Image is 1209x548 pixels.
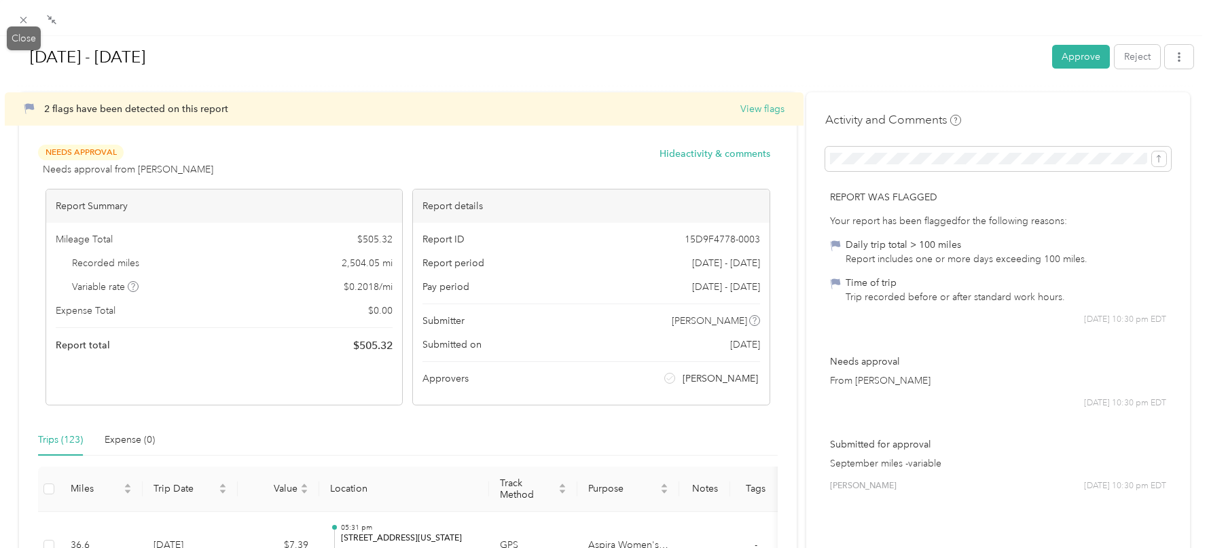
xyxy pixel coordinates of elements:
span: [PERSON_NAME] [672,314,747,328]
span: [DATE] 10:30 pm EDT [1084,314,1166,326]
span: Submitted on [422,337,482,352]
span: 2,504.05 mi [342,256,393,270]
span: [PERSON_NAME] [683,371,758,386]
th: Notes [679,467,730,512]
h4: Activity and Comments [825,111,961,128]
span: caret-down [124,488,132,496]
span: caret-down [558,488,566,496]
span: Trip Date [154,483,216,494]
span: caret-down [219,488,227,496]
div: Your report has been flagged for the following reasons: [830,214,1166,228]
span: [DATE] [730,337,760,352]
span: Mileage Total [56,232,113,246]
p: [STREET_ADDRESS][US_STATE] [341,532,478,545]
span: caret-up [300,481,308,490]
span: Report total [56,338,110,352]
p: September miles -variable [830,456,1166,471]
div: Report details [413,189,770,223]
span: [DATE] - [DATE] [692,256,760,270]
div: Time of trip [846,276,1065,290]
p: Submitted for approval [830,437,1166,452]
span: Submitter [422,314,465,328]
span: [DATE] 10:30 pm EDT [1084,397,1166,409]
th: Value [238,467,319,512]
span: $ 505.32 [353,337,393,354]
span: Pay period [422,280,469,294]
div: Report Summary [46,189,403,223]
span: Report ID [422,232,465,246]
button: Reject [1115,45,1160,69]
span: caret-up [124,481,132,490]
div: Close [7,26,41,50]
span: Track Method [500,477,556,500]
th: Location [319,467,489,512]
span: Needs Approval [38,145,124,160]
span: caret-down [660,488,668,496]
span: caret-down [300,488,308,496]
span: $ 0.00 [368,304,393,318]
span: Recorded miles [72,256,139,270]
div: Trip recorded before or after standard work hours. [846,290,1065,304]
th: Purpose [577,467,679,512]
button: View flags [740,102,784,116]
span: Miles [71,483,121,494]
div: Trips (123) [38,433,83,447]
th: Miles [60,467,143,512]
h1: Sep 1 - 30, 2025 [16,41,1043,73]
p: From [PERSON_NAME] [830,373,1166,388]
button: Approve [1052,45,1110,69]
span: Expense Total [56,304,115,318]
span: Needs approval from [PERSON_NAME] [43,162,213,177]
span: 15D9F4778-0003 [685,232,760,246]
span: [DATE] 10:30 pm EDT [1084,480,1166,492]
th: Tags [730,467,781,512]
iframe: Everlance-gr Chat Button Frame [1133,472,1209,548]
div: Report includes one or more days exceeding 100 miles. [846,252,1087,266]
span: Approvers [422,371,469,386]
span: Value [249,483,297,494]
div: Daily trip total > 100 miles [846,238,1087,252]
button: Hideactivity & comments [660,147,770,161]
span: Variable rate [72,280,139,294]
span: Purpose [588,483,657,494]
p: Report was flagged [830,190,1166,204]
span: 2 flags have been detected on this report [44,103,228,115]
span: caret-up [558,481,566,490]
span: $ 0.2018 / mi [344,280,393,294]
th: Trip Date [143,467,238,512]
div: Expense (0) [105,433,155,447]
span: [PERSON_NAME] [830,480,897,492]
p: Needs approval [830,354,1166,369]
th: Track Method [489,467,577,512]
span: [DATE] - [DATE] [692,280,760,294]
p: 05:31 pm [341,523,478,532]
span: Report period [422,256,484,270]
span: $ 505.32 [357,232,393,246]
span: caret-up [660,481,668,490]
span: caret-up [219,481,227,490]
